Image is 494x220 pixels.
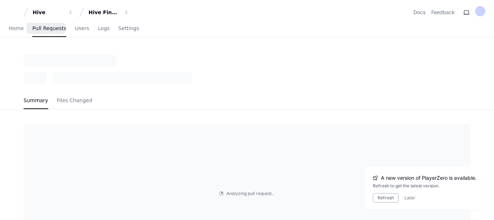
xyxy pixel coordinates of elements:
[272,191,273,196] span: .
[33,9,64,16] div: Hive
[98,26,110,30] span: Logs
[57,98,92,103] span: Files Changed
[75,26,89,30] span: Users
[9,26,24,30] span: Home
[373,183,477,189] div: Refresh to get the latest version.
[373,193,399,203] button: Refresh
[413,9,425,16] a: Docs
[226,191,272,196] span: Analyzing pull request
[273,191,274,196] span: .
[118,26,139,30] span: Settings
[98,20,110,37] a: Logs
[88,9,120,16] div: Hive Financial Systems
[30,6,76,19] button: Hive
[24,98,48,103] span: Summary
[75,20,89,37] a: Users
[118,20,139,37] a: Settings
[404,195,415,201] button: Later
[86,6,132,19] button: Hive Financial Systems
[9,20,24,37] a: Home
[381,174,477,182] span: A new version of PlayerZero is available.
[32,26,66,30] span: Pull Requests
[431,9,455,16] button: Feedback
[32,20,66,37] a: Pull Requests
